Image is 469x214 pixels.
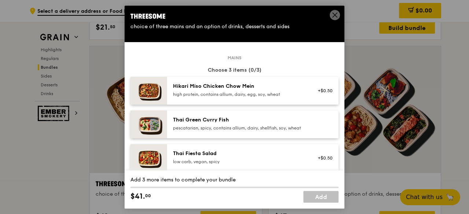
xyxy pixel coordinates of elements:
div: Thai Fiesta Salad [173,150,304,157]
img: daily_normal_HORZ-Thai-Green-Curry-Fish.jpg [130,110,167,138]
img: daily_normal_Hikari_Miso_Chicken_Chow_Mein__Horizontal_.jpg [130,77,167,105]
div: Thai Green Curry Fish [173,116,304,124]
div: low carb, vegan, spicy [173,159,304,165]
div: Hikari Miso Chicken Chow Mein [173,83,304,90]
span: Mains [225,55,244,61]
div: Add 3 more items to complete your bundle [130,176,339,184]
a: Add [303,191,339,203]
div: +$0.50 [313,155,333,161]
div: +$0.50 [313,88,333,94]
div: Threesome [130,11,339,22]
div: pescatarian, spicy, contains allium, dairy, shellfish, soy, wheat [173,125,304,131]
div: Choose 3 items (0/3) [130,67,339,74]
div: high protein, contains allium, dairy, egg, soy, wheat [173,91,304,97]
span: $41. [130,191,145,202]
div: choice of three mains and an option of drinks, desserts and sides [130,23,339,30]
img: daily_normal_Thai_Fiesta_Salad__Horizontal_.jpg [130,144,167,172]
span: 00 [145,193,151,199]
